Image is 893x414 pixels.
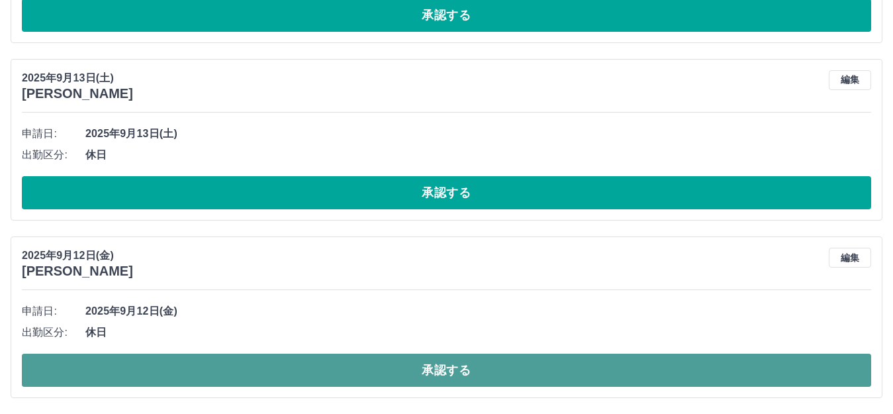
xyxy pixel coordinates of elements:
h3: [PERSON_NAME] [22,86,133,101]
button: 承認する [22,354,871,387]
h3: [PERSON_NAME] [22,264,133,279]
span: 休日 [85,325,871,340]
button: 編集 [829,70,871,90]
span: 申請日: [22,126,85,142]
p: 2025年9月13日(土) [22,70,133,86]
span: 出勤区分: [22,147,85,163]
span: 申請日: [22,303,85,319]
span: 出勤区分: [22,325,85,340]
button: 編集 [829,248,871,268]
p: 2025年9月12日(金) [22,248,133,264]
span: 2025年9月12日(金) [85,303,871,319]
button: 承認する [22,176,871,209]
span: 休日 [85,147,871,163]
span: 2025年9月13日(土) [85,126,871,142]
